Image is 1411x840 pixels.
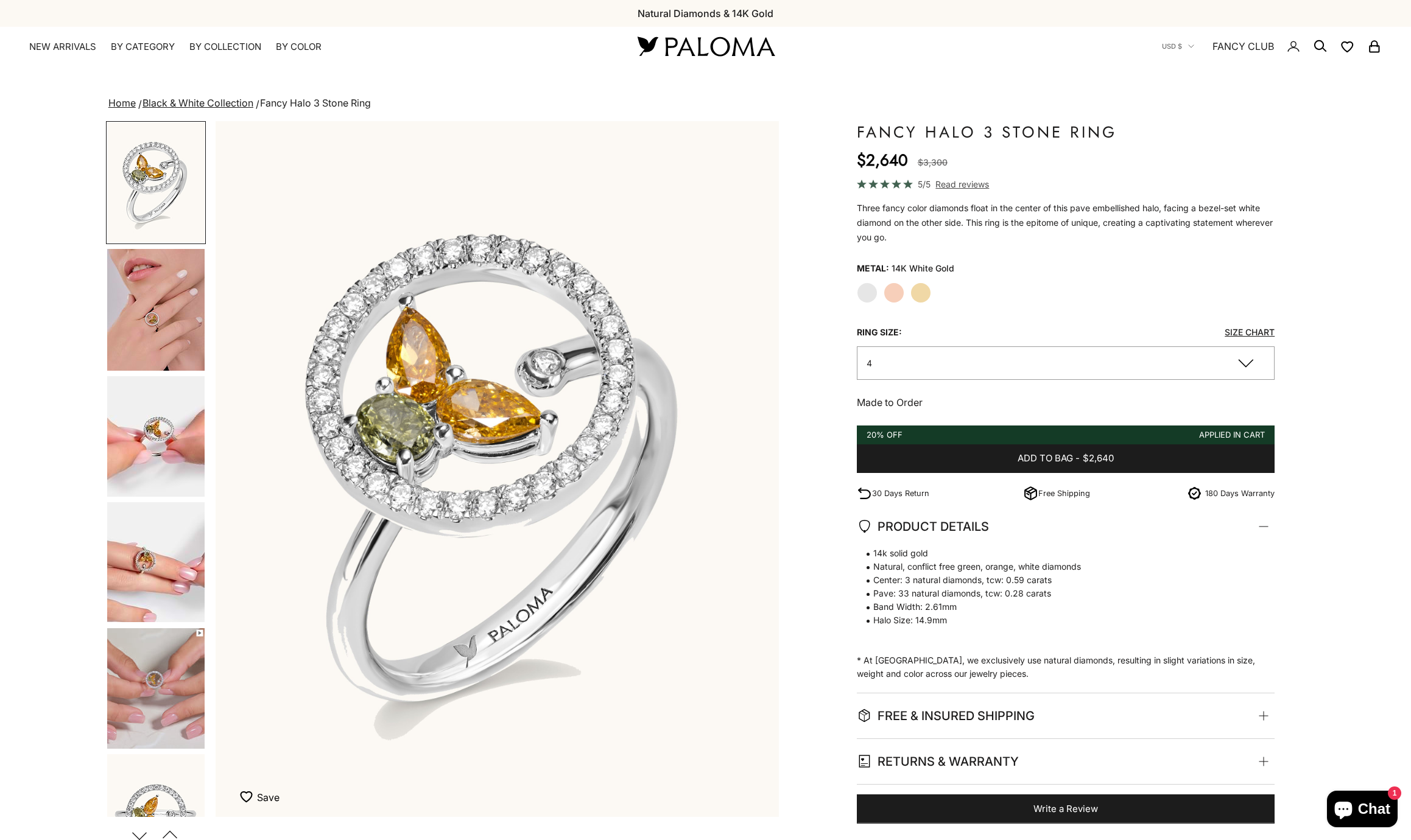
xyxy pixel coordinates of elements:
[29,41,608,53] nav: Primary navigation
[106,501,206,623] button: Go to item 6
[857,259,889,278] legend: Metal:
[857,201,1275,245] div: Three fancy color diamonds float in the center of this pave embellished halo, facing a bezel-set ...
[106,95,1305,112] nav: breadcrumbs
[216,121,779,816] img: #WhiteGold
[240,791,280,805] button: Save
[857,614,1263,627] span: Halo Size: 14.9mm
[857,739,1275,784] summary: RETURNS & WARRANTY
[106,121,206,244] button: Go to item 1
[1018,451,1073,466] span: Add to bag
[1205,487,1275,500] p: 180 Days Warranty
[108,97,136,109] a: Home
[189,41,261,53] summary: By Collection
[1212,38,1274,54] a: FANCY CLUB
[857,323,902,341] legend: Ring Size:
[867,358,872,368] span: 4
[857,504,1275,549] summary: PRODUCT DETAILS
[1199,429,1265,441] div: Applied in cart
[107,628,205,749] img: #YellowGold #RoseGold #WhiteGold
[857,794,1275,824] a: Write a Review
[1225,327,1275,337] a: Size Chart
[918,177,931,191] span: 5/5
[1038,487,1090,500] p: Free Shipping
[857,148,908,172] sale-price: $2,640
[857,547,1263,681] p: * At [GEOGRAPHIC_DATA], we exclusively use natural diamonds, resulting in slight variations in si...
[857,547,1263,560] span: 14k solid gold
[1083,451,1114,466] span: $2,640
[1162,41,1182,52] span: USD $
[1162,41,1194,52] button: USD $
[867,429,903,441] div: 20% Off
[107,249,205,371] img: #YellowGold #RoseGold #WhiteGold
[260,97,371,109] span: Fancy Halo 3 Stone Ring
[106,248,206,372] button: Go to item 4
[1323,791,1401,830] inbox-online-store-chat: Shopify online store chat
[857,600,1263,614] span: Band Width: 2.61mm
[857,693,1275,738] summary: FREE & INSURED SHIPPING
[935,177,989,191] span: Read reviews
[857,346,1275,380] button: 4
[216,121,779,816] div: Item 1 of 16
[857,751,1019,772] span: RETURNS & WARRANTY
[857,560,1263,573] span: Natural, conflict free green, orange, white diamonds
[857,587,1263,600] span: Pave: 33 natural diamonds, tcw: 0.28 carats
[1162,27,1382,66] nav: Secondary navigation
[857,394,1275,410] p: Made to Order
[857,444,1275,474] button: Add to bag-$2,640
[29,41,96,53] a: NEW ARRIVALS
[872,487,929,500] p: 30 Days Return
[857,516,989,537] span: PRODUCT DETAILS
[857,177,1275,191] a: 5/5 Read reviews
[857,573,1263,587] span: Center: 3 natural diamonds, tcw: 0.59 carats
[106,375,206,498] button: Go to item 5
[107,376,205,497] img: #YellowGold #WhiteGold #RoseGold
[918,155,948,170] compare-at-price: $3,300
[638,5,773,21] p: Natural Diamonds & 14K Gold
[857,121,1275,143] h1: Fancy Halo 3 Stone Ring
[106,627,206,750] button: Go to item 7
[107,122,205,243] img: #WhiteGold
[143,97,253,109] a: Black & White Collection
[276,41,322,53] summary: By Color
[107,502,205,622] img: #YellowGold #WhiteGold #RoseGold
[111,41,175,53] summary: By Category
[240,791,257,803] img: wishlist
[892,259,954,278] variant-option-value: 14K White Gold
[857,705,1035,726] span: FREE & INSURED SHIPPING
